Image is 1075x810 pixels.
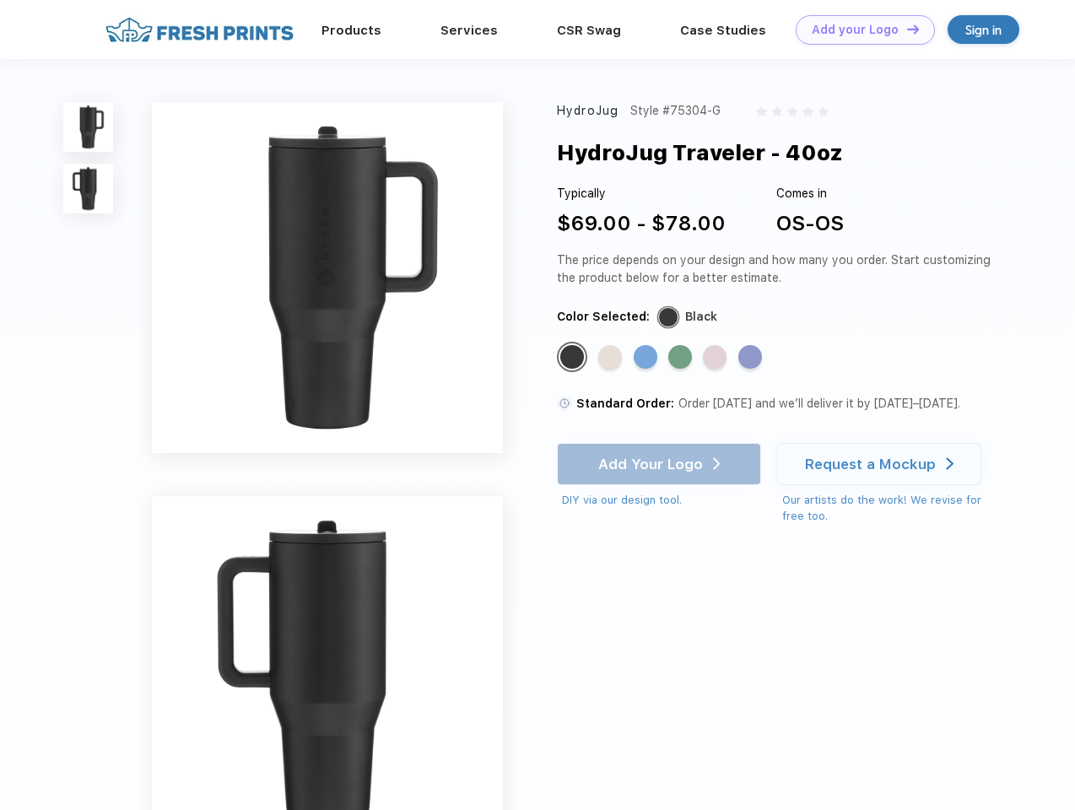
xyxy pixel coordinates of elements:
[576,397,674,410] span: Standard Order:
[598,345,622,369] div: Cream
[703,345,727,369] div: Pink Sand
[152,102,503,453] img: func=resize&h=640
[818,106,829,116] img: gray_star.svg
[756,106,766,116] img: gray_star.svg
[557,308,650,326] div: Color Selected:
[738,345,762,369] div: Peri
[557,137,843,169] div: HydroJug Traveler - 40oz
[560,345,584,369] div: Black
[776,185,844,202] div: Comes in
[787,106,797,116] img: gray_star.svg
[63,102,113,152] img: func=resize&h=100
[321,23,381,38] a: Products
[907,24,919,34] img: DT
[685,308,717,326] div: Black
[948,15,1019,44] a: Sign in
[965,20,1002,40] div: Sign in
[630,102,721,120] div: Style #75304-G
[668,345,692,369] div: Sage
[802,106,813,116] img: gray_star.svg
[557,396,572,411] img: standard order
[812,23,899,37] div: Add your Logo
[557,208,726,239] div: $69.00 - $78.00
[772,106,782,116] img: gray_star.svg
[782,492,997,525] div: Our artists do the work! We revise for free too.
[776,208,844,239] div: OS-OS
[678,397,960,410] span: Order [DATE] and we’ll deliver it by [DATE]–[DATE].
[562,492,761,509] div: DIY via our design tool.
[634,345,657,369] div: Riptide
[557,251,997,287] div: The price depends on your design and how many you order. Start customizing the product below for ...
[946,457,953,470] img: white arrow
[100,15,299,45] img: fo%20logo%202.webp
[557,185,726,202] div: Typically
[63,164,113,213] img: func=resize&h=100
[805,456,936,472] div: Request a Mockup
[557,102,619,120] div: HydroJug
